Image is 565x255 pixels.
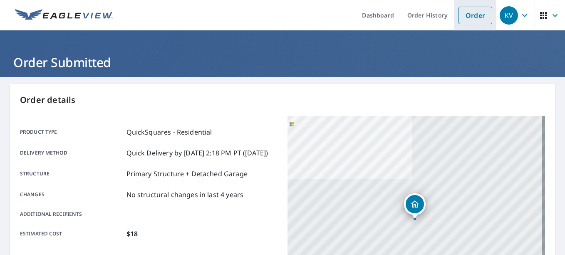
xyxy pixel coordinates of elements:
[404,193,426,219] div: Dropped pin, building 1, Residential property, 5207 Silver Bluff Dr Oceanside, CA 92057
[126,148,268,158] p: Quick Delivery by [DATE] 2:18 PM PT ([DATE])
[126,190,244,200] p: No structural changes in last 4 years
[15,9,113,22] img: EV Logo
[10,54,555,71] h1: Order Submitted
[126,229,138,239] p: $18
[126,127,212,137] p: QuickSquares - Residential
[20,94,545,106] p: Order details
[500,6,518,25] div: KV
[458,7,492,24] a: Order
[20,127,123,137] p: Product type
[20,148,123,158] p: Delivery method
[20,229,123,239] p: Estimated cost
[20,190,123,200] p: Changes
[20,169,123,179] p: Structure
[20,210,123,218] p: Additional recipients
[126,169,248,179] p: Primary Structure + Detached Garage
